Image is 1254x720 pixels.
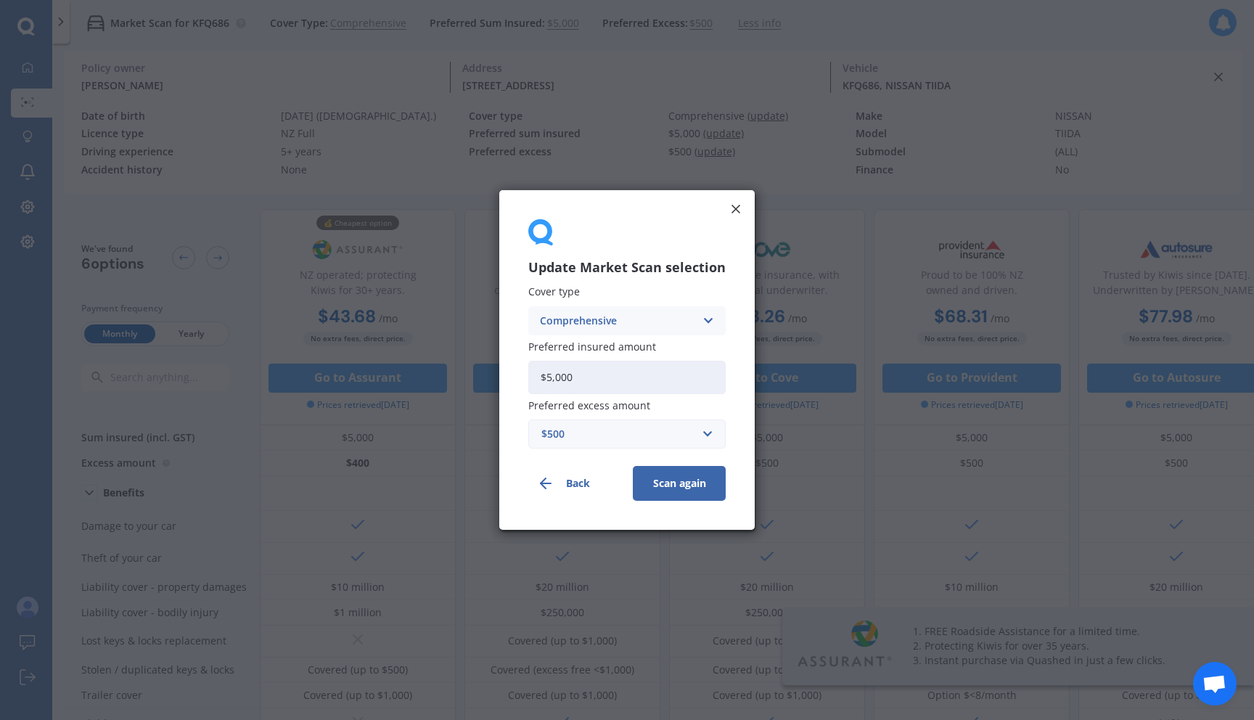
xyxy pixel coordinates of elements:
[633,466,726,501] button: Scan again
[1193,662,1237,705] div: Open chat
[528,259,726,276] h3: Update Market Scan selection
[541,426,695,442] div: $500
[528,398,650,412] span: Preferred excess amount
[528,361,726,394] input: Enter amount
[528,285,580,299] span: Cover type
[528,466,621,501] button: Back
[528,340,656,353] span: Preferred insured amount
[540,313,695,329] div: Comprehensive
